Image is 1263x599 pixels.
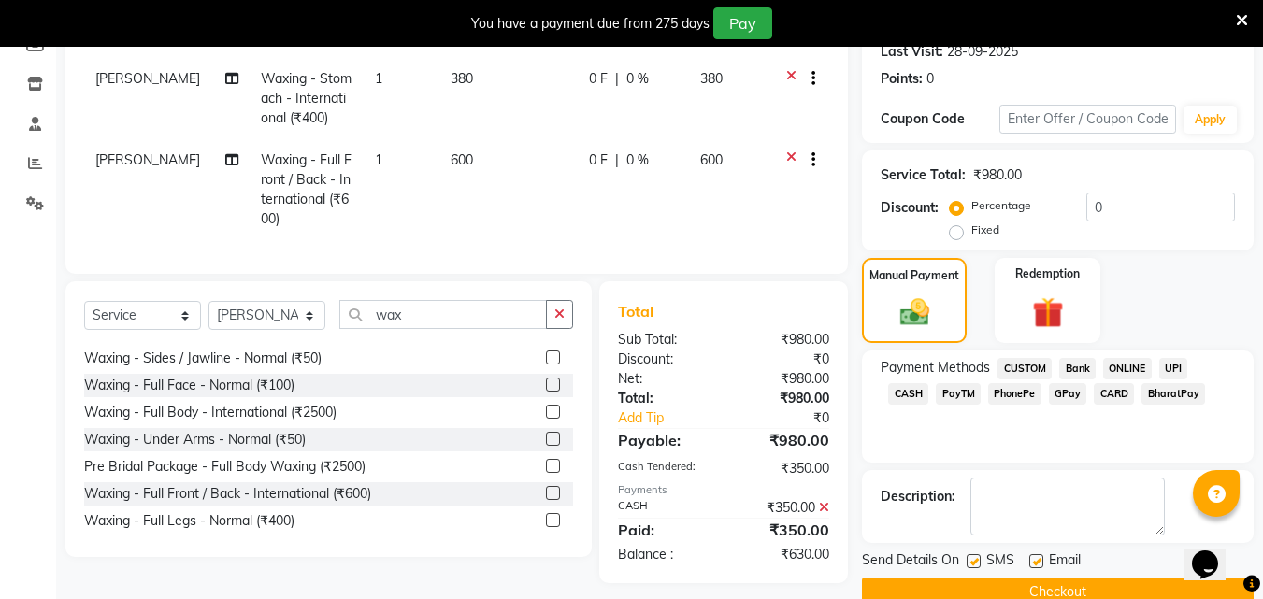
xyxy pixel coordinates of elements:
div: Waxing - Sides / Jawline - Normal (₹50) [84,349,322,368]
div: ₹980.00 [973,165,1022,185]
iframe: chat widget [1184,524,1244,580]
span: | [615,150,619,170]
div: ₹980.00 [724,389,843,408]
img: _cash.svg [891,295,939,329]
button: Pay [713,7,772,39]
span: CASH [888,383,928,405]
span: Email [1049,550,1081,574]
span: Payment Methods [881,358,990,378]
div: Sub Total: [604,330,724,349]
input: Enter Offer / Coupon Code [999,105,1176,134]
div: Balance : [604,545,724,564]
span: 600 [700,151,723,168]
div: Last Visit: [881,42,943,62]
div: Waxing - Full Face - Normal (₹100) [84,376,294,395]
div: Points: [881,69,923,89]
span: Bank [1059,358,1096,379]
label: Percentage [971,197,1031,214]
div: Description: [881,487,955,506]
span: SMS [986,550,1014,574]
span: 0 F [589,69,608,89]
div: You have a payment due from 275 days [471,14,710,34]
div: ₹980.00 [724,330,843,349]
span: UPI [1159,358,1188,379]
span: | [615,69,619,89]
div: ₹0 [744,408,844,428]
div: ₹630.00 [724,545,843,564]
span: CARD [1094,383,1134,405]
span: [PERSON_NAME] [95,70,200,87]
span: 600 [451,151,473,168]
div: Waxing - Full Body - International (₹2500) [84,403,337,422]
label: Redemption [1015,265,1080,282]
div: Waxing - Under Arms - Normal (₹50) [84,430,306,449]
span: Send Details On [862,550,959,574]
div: ₹350.00 [724,498,843,518]
span: CUSTOM [997,358,1052,379]
span: Total [618,302,661,321]
div: Payments [618,482,829,498]
div: 28-09-2025 [947,42,1018,62]
div: ₹0 [724,349,843,369]
span: 380 [700,70,723,87]
div: Cash Tendered: [604,459,724,478]
div: Discount: [604,349,724,369]
span: 0 F [589,150,608,170]
div: Waxing - Full Legs - Normal (₹400) [84,511,294,531]
div: Pre Bridal Package - Full Body Waxing (₹2500) [84,457,366,477]
span: PayTM [936,383,981,405]
div: Payable: [604,429,724,451]
label: Manual Payment [869,267,959,284]
span: 1 [375,70,382,87]
span: 380 [451,70,473,87]
div: CASH [604,498,724,518]
span: [PERSON_NAME] [95,151,200,168]
a: Add Tip [604,408,743,428]
span: Waxing - Full Front / Back - International (₹600) [261,151,352,227]
span: GPay [1049,383,1087,405]
input: Search or Scan [339,300,547,329]
span: 0 % [626,69,649,89]
span: 1 [375,151,382,168]
span: Waxing - Stomach - International (₹400) [261,70,352,126]
div: Waxing - Full Front / Back - International (₹600) [84,484,371,504]
div: ₹350.00 [724,459,843,478]
div: Coupon Code [881,109,998,129]
span: PhonePe [988,383,1041,405]
div: Net: [604,369,724,389]
div: Total: [604,389,724,408]
img: _gift.svg [1023,293,1073,332]
span: ONLINE [1103,358,1152,379]
div: Paid: [604,519,724,541]
label: Fixed [971,221,999,238]
div: 0 [926,69,934,89]
div: ₹980.00 [724,369,843,389]
div: Discount: [881,198,939,218]
div: Service Total: [881,165,966,185]
span: 0 % [626,150,649,170]
div: ₹350.00 [724,519,843,541]
span: BharatPay [1141,383,1205,405]
div: ₹980.00 [724,429,843,451]
button: Apply [1184,106,1237,134]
